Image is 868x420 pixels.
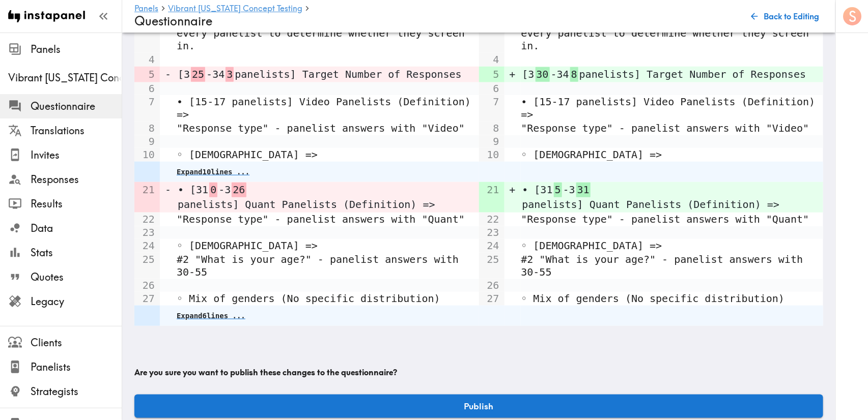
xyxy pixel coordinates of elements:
span: Clients [31,336,122,350]
span: Quotes [31,270,122,284]
span: • [31 [177,183,209,197]
div: Vibrant Arizona Concept Testing [8,71,122,85]
span: 3 [226,67,234,82]
pre: 25 [484,253,499,266]
span: Responses [31,172,122,187]
pre: 24 [139,239,155,252]
span: -3 [562,183,576,197]
pre: 27 [484,292,499,305]
span: panelists] Quant Panelists (Definition) => [521,197,781,212]
pre: 26 [484,279,499,292]
span: 25 [191,67,205,82]
pre: "Response type" - panelist answers with "Video" [521,122,823,135]
span: -3 [217,183,232,197]
pre: 9 [139,135,155,148]
span: Strategists [31,384,122,399]
span: panelists] Quant Panelists (Definition) => [177,197,436,212]
b: Are you sure you want to publish these changes to the questionnaire? [134,367,397,377]
span: Vibrant [US_STATE] Concept Testing [8,71,122,85]
pre: 26 [139,279,155,292]
pre: + [510,184,516,196]
span: 0 [209,183,217,197]
pre: ◦ Mix of genders (No specific distribution) [521,292,823,305]
pre: 8 [139,122,155,135]
pre: 4 [484,53,499,66]
pre: ◦ [DEMOGRAPHIC_DATA] => [521,148,823,161]
pre: • [15-17 panelists] Video Panelists (Definition) => [177,96,478,121]
pre: ◦ [DEMOGRAPHIC_DATA] => [177,239,478,252]
pre: 4 [139,53,155,66]
pre: - [165,68,171,81]
span: Legacy [31,294,122,309]
span: -34 [550,67,570,82]
pre: 21 [139,184,155,196]
pre: 5 [484,68,499,81]
button: Publish [134,395,823,418]
pre: 25 [139,253,155,266]
button: Back to Editing [747,6,823,26]
pre: • [15-17 panelists] Video Panelists (Definition) => [521,96,823,121]
pre: 7 [139,96,155,108]
pre: 21 [484,184,499,196]
pre: 23 [484,226,499,239]
span: Questionnaire [31,99,122,113]
pre: Expand 6 lines ... [177,312,245,320]
span: 30 [536,67,550,82]
pre: ◦ Mix of genders (No specific distribution) [177,292,478,305]
span: • [31 [521,183,554,197]
a: Panels [134,4,158,14]
span: panelists] Target Number of Responses [578,67,807,82]
span: Panels [31,42,122,56]
pre: Expand 10 lines ... [177,168,249,176]
span: panelists] Target Number of Responses [234,67,463,82]
pre: 22 [484,213,499,226]
a: Vibrant [US_STATE] Concept Testing [168,4,302,14]
pre: 10 [139,148,155,161]
pre: #2 "What is your age?" - panelist answers with 30-55 [521,253,823,279]
pre: 24 [484,239,499,252]
pre: 22 [139,213,155,226]
pre: 23 [139,226,155,239]
span: S [849,8,857,25]
pre: "Response type" - panelist answers with "Quant" [521,213,823,226]
span: [3 [521,67,536,82]
span: [3 [177,67,191,82]
span: Results [31,197,122,211]
pre: "Response type" - panelist answers with "Video" [177,122,478,135]
pre: + [510,68,516,81]
pre: ◦ [DEMOGRAPHIC_DATA] => [177,148,478,161]
pre: 27 [139,292,155,305]
span: Translations [31,124,122,138]
h4: Questionnaire [134,14,739,28]
pre: #2 "What is your age?" - panelist answers with 30-55 [177,253,478,279]
pre: 6 [139,82,155,95]
span: 31 [576,183,591,197]
pre: ◦ [DEMOGRAPHIC_DATA] => [521,239,823,252]
pre: 9 [484,135,499,148]
span: Invites [31,148,122,162]
pre: - [165,184,171,196]
button: S [842,6,862,26]
pre: 10 [484,148,499,161]
span: Data [31,221,122,235]
pre: 8 [484,122,499,135]
span: -34 [205,67,226,82]
pre: "Response type" - panelist answers with "Quant" [177,213,478,226]
span: 8 [570,67,578,82]
pre: 7 [484,96,499,108]
span: Stats [31,246,122,260]
span: 26 [232,183,246,197]
pre: 6 [484,82,499,95]
pre: 5 [139,68,155,81]
span: Panelists [31,360,122,374]
span: 5 [554,183,562,197]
